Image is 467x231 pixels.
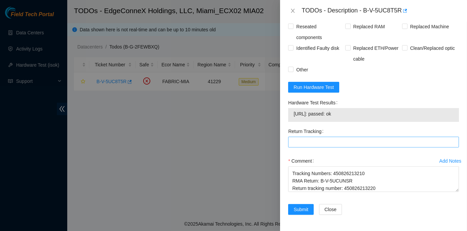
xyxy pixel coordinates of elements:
span: Other [294,64,311,75]
span: Run Hardware Test [294,84,334,91]
span: Submit [294,206,308,213]
span: Reseated components [294,21,345,43]
span: close [290,8,296,13]
button: Add Notes [439,156,462,166]
span: Replaced RAM [351,21,388,32]
div: TODOs - Description - B-V-5UC8T5R [302,5,459,16]
button: Run Hardware Test [288,82,339,93]
input: Return Tracking [288,137,459,147]
div: Add Notes [439,159,461,163]
button: Close [319,204,342,215]
span: Clean/Replaced optic [407,43,458,54]
button: Submit [288,204,314,215]
label: Hardware Test Results [288,97,340,108]
span: Identified Faulty disk [294,43,342,54]
label: Return Tracking [288,126,326,137]
span: [URL]: passed: ok [294,110,454,118]
span: Replaced ETH/Power cable [351,43,402,64]
span: Close [324,206,337,213]
button: Close [288,8,298,14]
label: Comment [288,156,316,166]
span: Replaced Machine [407,21,452,32]
textarea: Comment [288,166,459,192]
